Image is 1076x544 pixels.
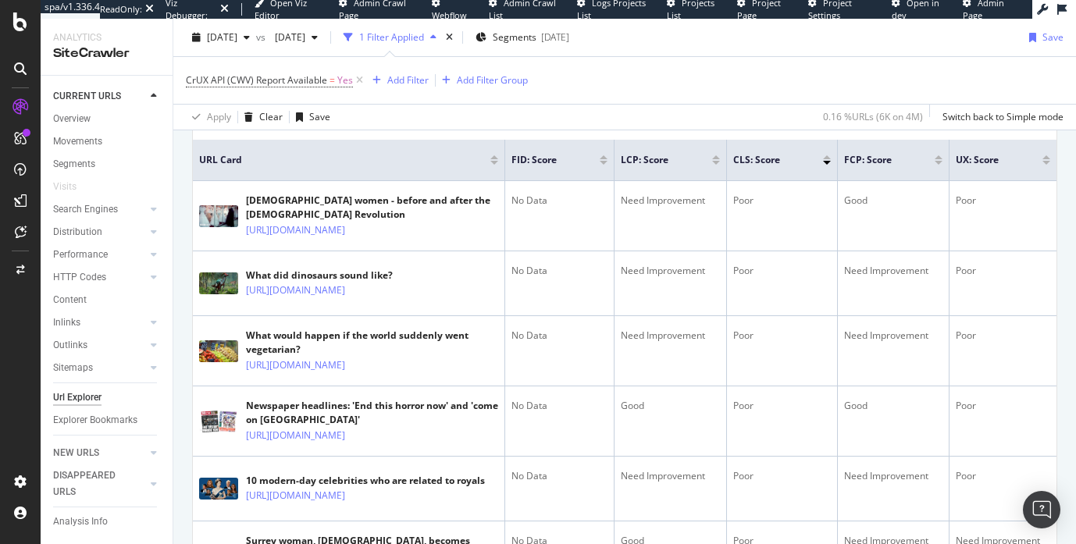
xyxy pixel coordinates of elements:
a: Analysis Info [53,514,162,530]
button: Clear [238,105,283,130]
button: 1 Filter Applied [337,25,443,50]
div: Inlinks [53,315,80,331]
div: Need Improvement [844,469,942,483]
span: CLS: Score [733,153,800,167]
a: [URL][DOMAIN_NAME] [246,222,345,238]
div: Distribution [53,224,102,240]
div: 10 modern-day celebrities who are related to royals [246,474,485,488]
button: Save [290,105,330,130]
div: 1 Filter Applied [359,30,424,44]
div: No Data [511,264,607,278]
div: DISAPPEARED URLS [53,468,132,500]
button: [DATE] [269,25,324,50]
div: Apply [207,110,231,123]
a: [URL][DOMAIN_NAME] [246,428,345,443]
div: Poor [733,264,831,278]
a: DISAPPEARED URLS [53,468,146,500]
a: Visits [53,179,92,195]
div: Poor [956,469,1050,483]
div: Poor [733,399,831,413]
span: FID: Score [511,153,576,167]
div: Save [1042,30,1064,44]
button: Switch back to Simple mode [936,105,1064,130]
div: Need Improvement [621,264,720,278]
button: Save [1023,25,1064,50]
div: Analytics [53,31,160,44]
a: [URL][DOMAIN_NAME] [246,488,345,503]
div: 0.16 % URLs ( 6K on 4M ) [823,110,923,123]
a: Content [53,292,162,308]
div: Add Filter Group [457,73,528,87]
button: Add Filter [366,71,429,90]
span: CrUX API (CWV) Report Available [186,73,327,87]
span: URL Card [199,153,486,167]
span: Webflow [432,9,467,21]
div: Need Improvement [621,194,720,208]
div: Poor [733,194,831,208]
div: Poor [733,329,831,343]
div: SiteCrawler [53,44,160,62]
div: Segments [53,156,95,172]
div: Poor [956,264,1050,278]
span: 2025 Jun. 18th [269,30,305,44]
div: Performance [53,247,108,263]
div: Good [621,399,720,413]
div: Add Filter [387,73,429,87]
span: Yes [337,69,353,91]
div: Open Intercom Messenger [1023,491,1060,528]
a: Segments [53,156,162,172]
span: UX: Score [956,153,1019,167]
div: No Data [511,329,607,343]
span: = [330,73,335,87]
a: Performance [53,247,146,263]
img: main image [199,411,238,432]
span: 2025 Aug. 13th [207,30,237,44]
div: Outlinks [53,337,87,354]
div: Need Improvement [621,329,720,343]
img: main image [199,272,238,294]
div: times [443,30,456,45]
div: ReadOnly: [100,3,142,16]
div: [DATE] [541,30,569,44]
div: No Data [511,399,607,413]
a: Url Explorer [53,389,162,406]
a: Movements [53,133,162,150]
button: Apply [186,105,231,130]
a: Outlinks [53,337,146,354]
div: What would happen if the world suddenly went vegetarian? [246,329,498,357]
div: No Data [511,194,607,208]
div: NEW URLS [53,445,99,461]
img: main image [199,205,238,227]
div: Poor [733,469,831,483]
div: Need Improvement [844,264,942,278]
div: No Data [511,469,607,483]
a: Search Engines [53,201,146,218]
a: NEW URLS [53,445,146,461]
div: Poor [956,329,1050,343]
span: vs [256,30,269,44]
img: main image [199,478,238,500]
a: Sitemaps [53,360,146,376]
div: Poor [956,194,1050,208]
a: Inlinks [53,315,146,331]
button: Add Filter Group [436,71,528,90]
div: Switch back to Simple mode [942,110,1064,123]
div: HTTP Codes [53,269,106,286]
a: [URL][DOMAIN_NAME] [246,283,345,298]
a: HTTP Codes [53,269,146,286]
div: Explorer Bookmarks [53,412,137,428]
button: [DATE] [186,25,256,50]
a: Overview [53,111,162,127]
div: Need Improvement [844,329,942,343]
div: Url Explorer [53,389,102,406]
div: Need Improvement [621,469,720,483]
a: Distribution [53,224,146,240]
button: Segments[DATE] [469,25,575,50]
a: CURRENT URLS [53,88,146,105]
div: Search Engines [53,201,118,218]
div: Save [309,110,330,123]
a: Explorer Bookmarks [53,412,162,428]
img: main image [199,340,238,362]
div: Content [53,292,87,308]
div: Newspaper headlines: 'End this horror now' and 'come on [GEOGRAPHIC_DATA]' [246,399,498,427]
